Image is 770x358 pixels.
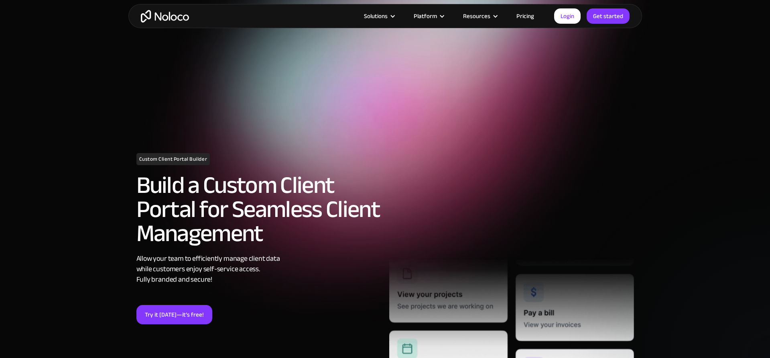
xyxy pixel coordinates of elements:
h1: Custom Client Portal Builder [136,153,210,165]
a: home [141,10,189,23]
div: Resources [453,11,506,21]
div: Allow your team to efficiently manage client data while customers enjoy self-service access. Full... [136,254,381,285]
div: Solutions [354,11,404,21]
a: Pricing [506,11,544,21]
a: Login [554,8,581,24]
a: Get started [587,8,630,24]
h2: Build a Custom Client Portal for Seamless Client Management [136,173,381,245]
div: Platform [414,11,437,21]
div: Solutions [364,11,388,21]
div: Platform [404,11,453,21]
div: Resources [463,11,490,21]
a: Try it [DATE]—it’s free! [136,305,212,324]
